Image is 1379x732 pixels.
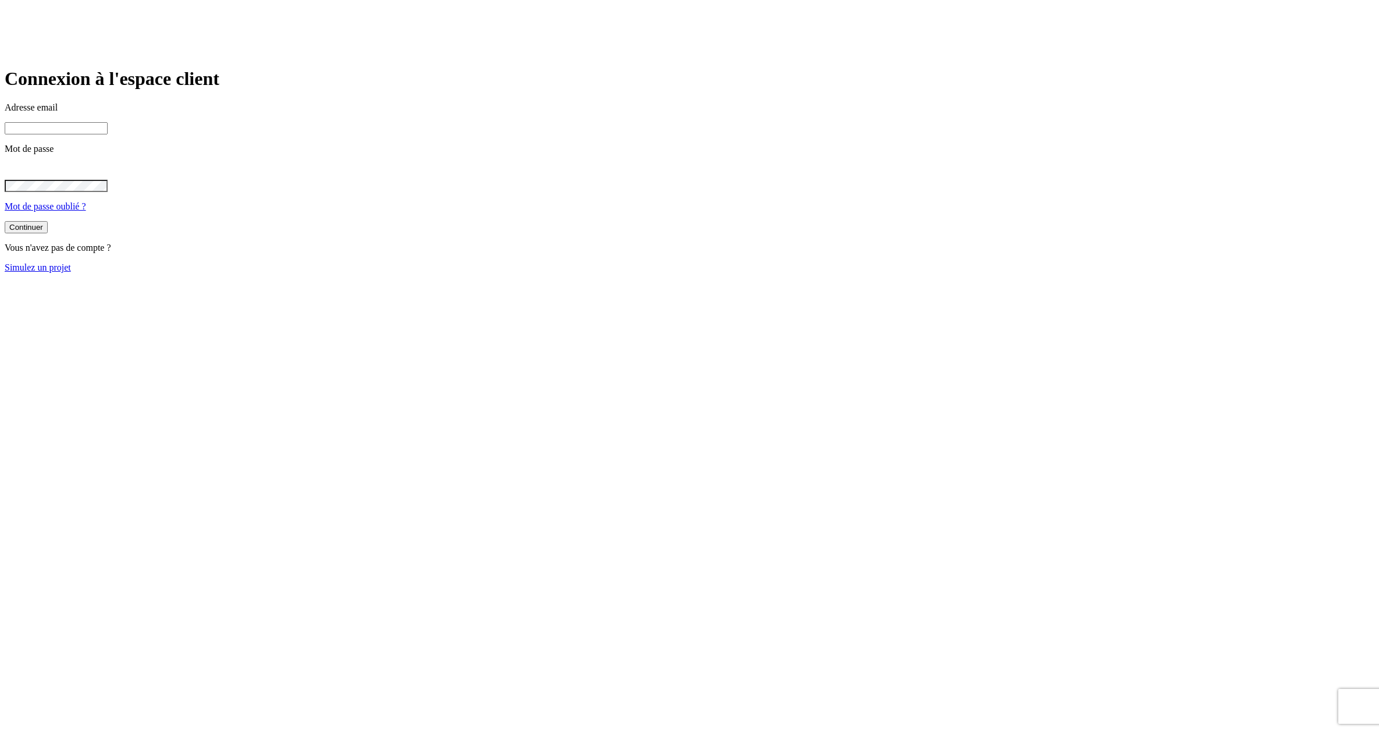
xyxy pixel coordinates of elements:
p: Vous n'avez pas de compte ? [5,243,1374,253]
button: Continuer [5,221,48,233]
a: Mot de passe oublié ? [5,201,86,211]
a: Simulez un projet [5,262,71,272]
div: Continuer [9,223,43,232]
h1: Connexion à l'espace client [5,68,1374,90]
p: Adresse email [5,102,1374,113]
p: Mot de passe [5,144,1374,154]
